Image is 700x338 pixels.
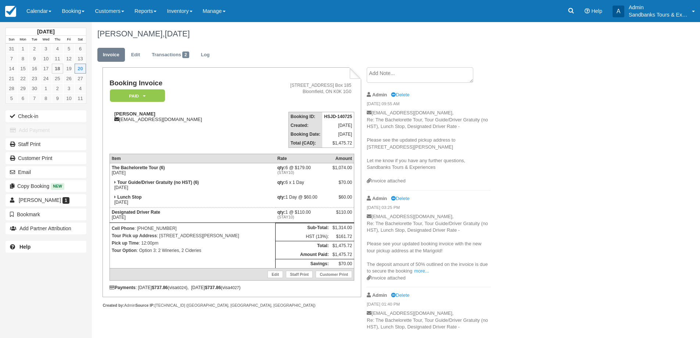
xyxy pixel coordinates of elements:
th: Total (CAD): [288,139,322,148]
th: Total: [276,241,331,250]
span: [PERSON_NAME] [19,197,61,203]
a: Staff Print [286,271,313,278]
td: [DATE] [110,208,275,223]
strong: Cell Phone [112,226,134,231]
small: 4027 [230,285,239,290]
a: 30 [29,83,40,93]
i: Help [585,8,590,14]
a: 7 [6,54,17,64]
div: : [DATE] (visa ), [DATE] (visa ) [110,285,354,290]
em: [DATE] 01:40 PM [367,301,491,309]
a: Invoice [97,48,125,62]
h1: Booking Invoice [110,79,252,87]
strong: Admin [372,292,387,298]
span: [DATE] [165,29,190,38]
td: 1 @ $110.00 [276,208,331,223]
a: 17 [40,64,51,74]
a: 3 [63,83,75,93]
a: 7 [29,93,40,103]
p: Sandbanks Tours & Experiences [629,11,688,18]
span: Help [591,8,602,14]
button: Copy Booking New [6,180,86,192]
a: 12 [63,54,75,64]
a: 5 [6,93,17,103]
p: : [PHONE_NUMBER] [112,225,273,232]
em: (STAY10) [277,170,329,175]
a: 16 [29,64,40,74]
a: Log [195,48,215,62]
button: Bookmark [6,209,86,220]
a: 2 [29,44,40,54]
a: 18 [52,64,63,74]
strong: Tour Guide/Driver Gratuity (no HST) (6) [117,180,199,185]
strong: Created by: [103,303,124,307]
a: Delete [391,292,409,298]
th: Booking Date: [288,130,322,139]
div: Admin [TECHNICAL_ID] ([GEOGRAPHIC_DATA], [GEOGRAPHIC_DATA], [GEOGRAPHIC_DATA]) [103,303,361,308]
p: : [STREET_ADDRESS][PERSON_NAME] [112,232,273,239]
a: 15 [17,64,29,74]
a: 8 [17,54,29,64]
strong: Lunch Stop [117,195,141,200]
a: 11 [52,54,63,64]
strong: qty [277,210,286,215]
th: Item [110,154,275,163]
a: 4 [52,44,63,54]
strong: Source IP: [135,303,155,307]
th: Amount Paid: [276,250,331,259]
a: 3 [40,44,51,54]
em: [DATE] 03:25 PM [367,204,491,213]
a: Delete [391,92,409,97]
td: 1 Day @ $60.00 [276,193,331,208]
p: [EMAIL_ADDRESS][DOMAIN_NAME], Re: The Bachelorette Tour, Tour Guide/Driver Gratuity (no HST), Lun... [367,110,491,178]
img: checkfront-main-nav-mini-logo.png [5,6,16,17]
strong: Pick up Time [112,241,139,246]
small: 6024 [177,285,186,290]
strong: Tour Pick up Address [112,233,157,238]
td: $1,475.72 [322,139,354,148]
strong: Admin [372,196,387,201]
strong: Designated Driver Rate [112,210,160,215]
td: [DATE] [322,121,354,130]
a: Paid [110,89,162,103]
a: 9 [52,93,63,103]
a: 10 [63,93,75,103]
div: $60.00 [333,195,352,206]
a: 6 [17,93,29,103]
th: Wed [40,36,51,44]
span: New [51,183,64,189]
h1: [PERSON_NAME], [97,29,611,38]
a: Delete [391,196,409,201]
em: [DATE] 09:55 AM [367,101,491,109]
div: A [613,6,624,17]
button: Check-in [6,110,86,122]
div: $70.00 [333,180,352,191]
strong: [DATE] [37,29,54,35]
th: Created: [288,121,322,130]
th: Booking ID: [288,112,322,121]
a: 2 [52,83,63,93]
address: [STREET_ADDRESS] Box 185 Bloomfield, ON K0K 1G0 [255,82,351,95]
a: 22 [17,74,29,83]
p: : 12:00pm [112,239,273,247]
strong: qty [277,195,286,200]
span: 2 [182,51,189,58]
p: : Option 3: 2 Wineries, 2 Cideries [112,247,273,254]
th: Rate [276,154,331,163]
div: Invoice attached [367,178,491,185]
th: Sat [75,36,86,44]
th: Sun [6,36,17,44]
strong: HSJD-140725 [324,114,352,119]
div: Invoice attached [367,275,491,282]
strong: The Bachelorette Tour (6) [112,165,165,170]
a: 1 [40,83,51,93]
strong: $737.86 [205,285,221,290]
strong: Admin [372,92,387,97]
a: 14 [6,64,17,74]
td: $161.72 [331,232,354,241]
a: 24 [40,74,51,83]
td: [DATE] [110,193,275,208]
td: 6 x 1 Day [276,178,331,193]
td: $1,475.72 [331,250,354,259]
th: Amount [331,154,354,163]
